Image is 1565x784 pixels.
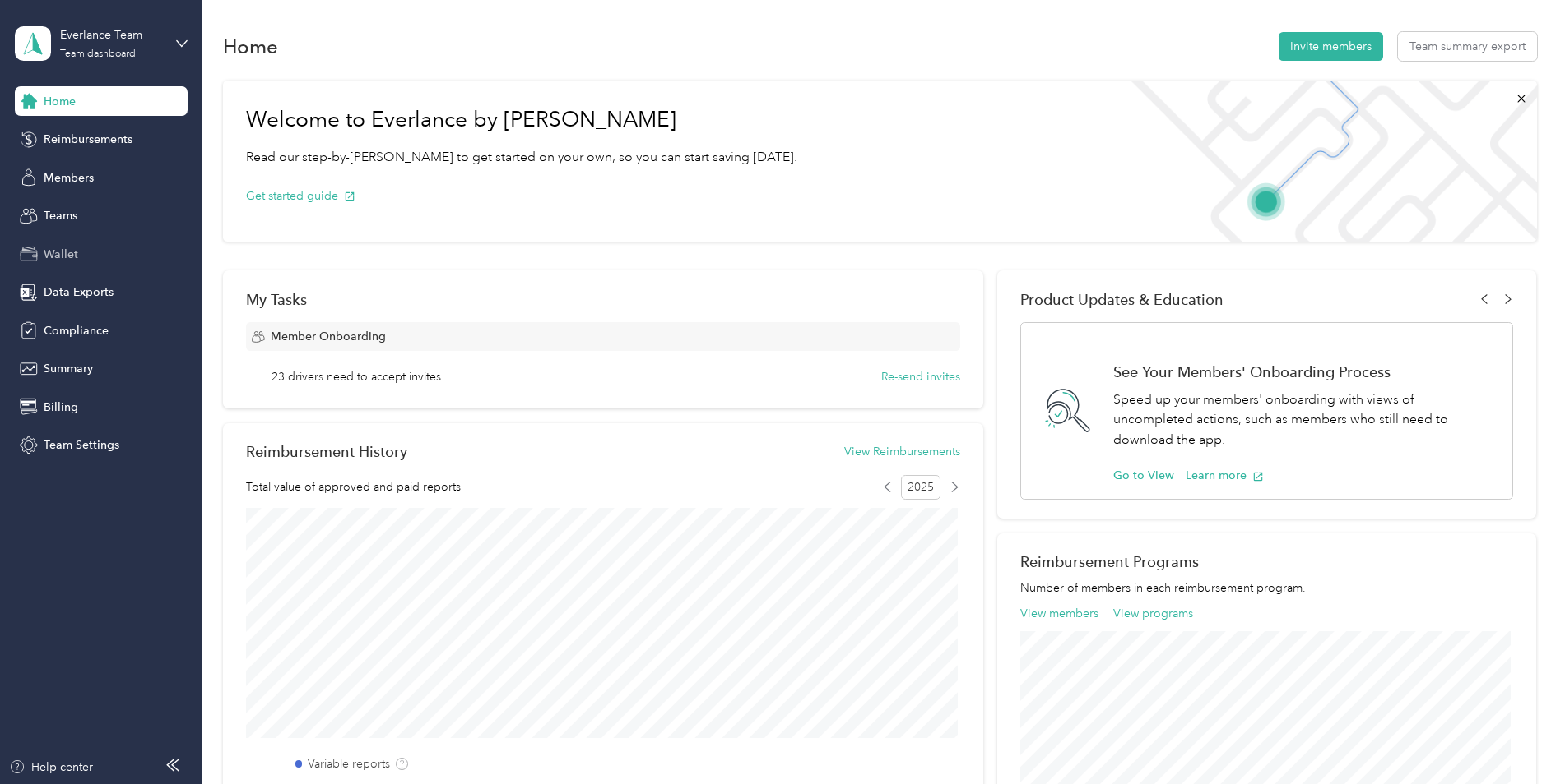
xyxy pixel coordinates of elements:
label: Variable reports [308,755,390,772]
button: View programs [1113,605,1193,622]
span: Teams [44,207,77,224]
button: Learn more [1186,467,1264,484]
span: Team Settings [44,436,119,454]
button: View Reimbursements [844,443,960,460]
h2: Reimbursement History [246,443,407,460]
span: Reimbursements [44,131,132,148]
button: Re-send invites [881,368,960,385]
p: Number of members in each reimbursement program. [1020,579,1513,597]
img: Welcome to everlance [1114,81,1536,242]
p: Read our step-by-[PERSON_NAME] to get started on your own, so you can start saving [DATE]. [246,147,797,168]
button: Team summary export [1398,32,1537,61]
span: Total value of approved and paid reports [246,478,461,496]
span: Home [44,93,76,110]
h1: See Your Members' Onboarding Process [1113,363,1495,380]
div: My Tasks [246,291,960,308]
span: Member Onboarding [271,328,386,345]
span: 2025 [901,475,940,500]
span: Product Updates & Education [1020,291,1224,308]
div: Everlance Team [60,26,163,44]
span: Data Exports [44,284,114,301]
span: 23 drivers need to accept invites [272,368,441,385]
span: Billing [44,399,78,416]
h2: Reimbursement Programs [1020,553,1513,570]
button: Go to View [1113,467,1174,484]
span: Summary [44,360,93,377]
div: Team dashboard [60,49,136,59]
span: Members [44,169,94,187]
button: Invite members [1279,32,1383,61]
span: Compliance [44,322,109,339]
button: View members [1020,605,1098,622]
button: Get started guide [246,187,355,205]
button: Help center [9,759,93,776]
h1: Welcome to Everlance by [PERSON_NAME] [246,107,797,133]
h1: Home [223,38,278,55]
span: Wallet [44,246,78,263]
p: Speed up your members' onboarding with views of uncompleted actions, such as members who still ne... [1113,390,1495,450]
iframe: Everlance-gr Chat Button Frame [1473,692,1565,784]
